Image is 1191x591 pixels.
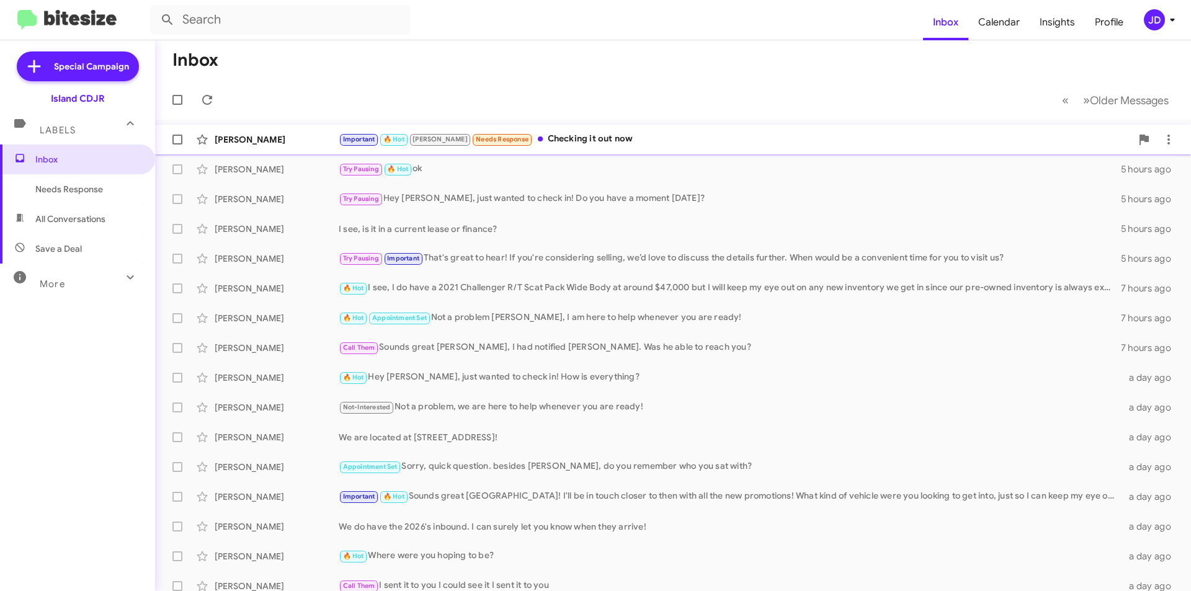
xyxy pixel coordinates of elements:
[1122,371,1181,384] div: a day ago
[215,520,339,533] div: [PERSON_NAME]
[339,223,1121,235] div: I see, is it in a current lease or finance?
[339,400,1122,414] div: Not a problem, we are here to help whenever you are ready!
[215,133,339,146] div: [PERSON_NAME]
[343,284,364,292] span: 🔥 Hot
[343,195,379,203] span: Try Pausing
[172,50,218,70] h1: Inbox
[1121,223,1181,235] div: 5 hours ago
[1085,4,1133,40] a: Profile
[413,135,468,143] span: [PERSON_NAME]
[343,463,398,471] span: Appointment Set
[339,431,1122,443] div: We are located at [STREET_ADDRESS]!
[1030,4,1085,40] a: Insights
[35,213,105,225] span: All Conversations
[1055,87,1176,113] nav: Page navigation example
[215,401,339,414] div: [PERSON_NAME]
[1122,401,1181,414] div: a day ago
[339,311,1121,325] div: Not a problem [PERSON_NAME], I am here to help whenever you are ready!
[383,135,404,143] span: 🔥 Hot
[1121,312,1181,324] div: 7 hours ago
[1133,9,1177,30] button: JD
[215,431,339,443] div: [PERSON_NAME]
[1122,491,1181,503] div: a day ago
[343,582,375,590] span: Call Them
[1083,92,1090,108] span: »
[387,254,419,262] span: Important
[1055,87,1076,113] button: Previous
[17,51,139,81] a: Special Campaign
[1076,87,1176,113] button: Next
[215,252,339,265] div: [PERSON_NAME]
[1121,252,1181,265] div: 5 hours ago
[339,281,1121,295] div: I see, I do have a 2021 Challenger R/T Scat Pack Wide Body at around $47,000 but I will keep my e...
[339,489,1122,504] div: Sounds great [GEOGRAPHIC_DATA]! I'll be in touch closer to then with all the new promotions! What...
[339,340,1121,355] div: Sounds great [PERSON_NAME], I had notified [PERSON_NAME]. Was he able to reach you?
[343,135,375,143] span: Important
[968,4,1030,40] a: Calendar
[35,153,141,166] span: Inbox
[1122,431,1181,443] div: a day ago
[1090,94,1169,107] span: Older Messages
[215,223,339,235] div: [PERSON_NAME]
[339,192,1121,206] div: Hey [PERSON_NAME], just wanted to check in! Do you have a moment [DATE]?
[215,461,339,473] div: [PERSON_NAME]
[1121,282,1181,295] div: 7 hours ago
[343,254,379,262] span: Try Pausing
[339,460,1122,474] div: Sorry, quick question. besides [PERSON_NAME], do you remember who you sat with?
[215,491,339,503] div: [PERSON_NAME]
[1122,520,1181,533] div: a day ago
[215,312,339,324] div: [PERSON_NAME]
[343,492,375,500] span: Important
[35,242,82,255] span: Save a Deal
[343,373,364,381] span: 🔥 Hot
[343,552,364,560] span: 🔥 Hot
[343,403,391,411] span: Not-Interested
[215,282,339,295] div: [PERSON_NAME]
[51,92,105,105] div: Island CDJR
[339,132,1131,146] div: Checking it out now
[1144,9,1165,30] div: JD
[343,314,364,322] span: 🔥 Hot
[215,371,339,384] div: [PERSON_NAME]
[215,550,339,562] div: [PERSON_NAME]
[1121,193,1181,205] div: 5 hours ago
[1122,461,1181,473] div: a day ago
[1062,92,1069,108] span: «
[339,251,1121,265] div: That's great to hear! If you're considering selling, we’d love to discuss the details further. Wh...
[339,520,1122,533] div: We do have the 2026's inbound. I can surely let you know when they arrive!
[387,165,408,173] span: 🔥 Hot
[35,183,141,195] span: Needs Response
[476,135,529,143] span: Needs Response
[343,344,375,352] span: Call Them
[923,4,968,40] a: Inbox
[339,162,1121,176] div: ok
[1122,550,1181,562] div: a day ago
[150,5,411,35] input: Search
[215,163,339,176] div: [PERSON_NAME]
[339,370,1122,384] div: Hey [PERSON_NAME], just wanted to check in! How is everything?
[215,342,339,354] div: [PERSON_NAME]
[1121,342,1181,354] div: 7 hours ago
[54,60,129,73] span: Special Campaign
[383,492,404,500] span: 🔥 Hot
[372,314,427,322] span: Appointment Set
[1121,163,1181,176] div: 5 hours ago
[40,125,76,136] span: Labels
[215,193,339,205] div: [PERSON_NAME]
[339,549,1122,563] div: Where were you hoping to be?
[40,278,65,290] span: More
[343,165,379,173] span: Try Pausing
